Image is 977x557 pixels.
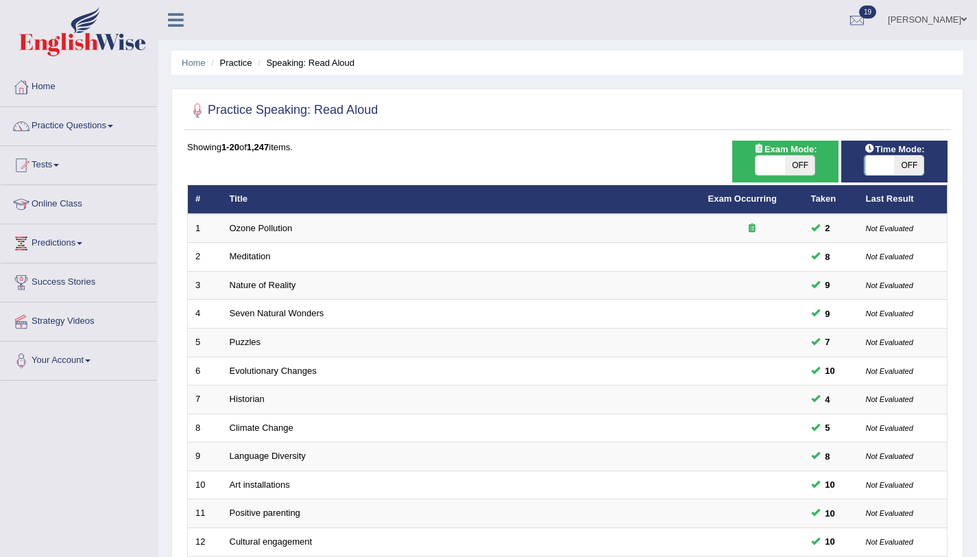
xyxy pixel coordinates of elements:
span: You can still take this question [820,449,836,464]
h2: Practice Speaking: Read Aloud [187,100,378,121]
a: Tests [1,146,157,180]
small: Not Evaluated [866,309,913,318]
span: You can still take this question [820,420,836,435]
span: 19 [859,5,876,19]
a: Positive parenting [230,508,300,518]
td: 4 [188,300,222,329]
a: Puzzles [230,337,261,347]
div: Showing of items. [187,141,948,154]
span: You cannot take this question anymore [820,534,841,549]
a: Practice Questions [1,107,157,141]
div: Exam occurring question [708,222,796,235]
th: # [188,185,222,214]
small: Not Evaluated [866,395,913,403]
td: 1 [188,214,222,243]
a: Strategy Videos [1,303,157,337]
a: Home [1,68,157,102]
div: Show exams occurring in exams [732,141,839,182]
a: Ozone Pollution [230,223,293,233]
th: Taken [804,185,858,214]
a: Online Class [1,185,157,220]
a: Art installations [230,479,290,490]
small: Not Evaluated [866,224,913,233]
td: 10 [188,471,222,499]
small: Not Evaluated [866,367,913,375]
a: Cultural engagement [230,536,313,547]
small: Not Evaluated [866,424,913,432]
span: You cannot take this question anymore [820,364,841,378]
small: Not Evaluated [866,452,913,460]
td: 8 [188,414,222,442]
b: 1,247 [247,142,269,152]
span: You can still take this question [820,221,836,235]
td: 9 [188,442,222,471]
span: You can still take this question [820,307,836,321]
td: 6 [188,357,222,386]
td: 3 [188,271,222,300]
small: Not Evaluated [866,252,913,261]
small: Not Evaluated [866,538,913,546]
a: Success Stories [1,263,157,298]
th: Last Result [858,185,948,214]
li: Practice [208,56,252,69]
td: 2 [188,243,222,272]
span: You can still take this question [820,392,836,407]
span: Time Mode: [858,142,930,156]
a: Climate Change [230,423,293,433]
td: 5 [188,329,222,357]
span: You can still take this question [820,335,836,349]
small: Not Evaluated [866,281,913,289]
a: Nature of Reality [230,280,296,290]
small: Not Evaluated [866,481,913,489]
td: 11 [188,499,222,528]
span: You can still take this question [820,250,836,264]
span: You cannot take this question anymore [820,477,841,492]
a: Historian [230,394,265,404]
span: You cannot take this question anymore [820,506,841,521]
small: Not Evaluated [866,509,913,517]
a: Predictions [1,224,157,259]
a: Your Account [1,342,157,376]
span: Exam Mode: [748,142,822,156]
small: Not Evaluated [866,338,913,346]
span: OFF [894,156,924,175]
span: You can still take this question [820,278,836,292]
li: Speaking: Read Aloud [254,56,354,69]
td: 12 [188,528,222,556]
a: Meditation [230,251,271,261]
th: Title [222,185,701,214]
a: Evolutionary Changes [230,366,317,376]
a: Seven Natural Wonders [230,308,324,318]
span: OFF [785,156,815,175]
b: 1-20 [221,142,239,152]
td: 7 [188,386,222,414]
a: Exam Occurring [708,193,777,204]
a: Home [182,58,206,68]
a: Language Diversity [230,451,306,461]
